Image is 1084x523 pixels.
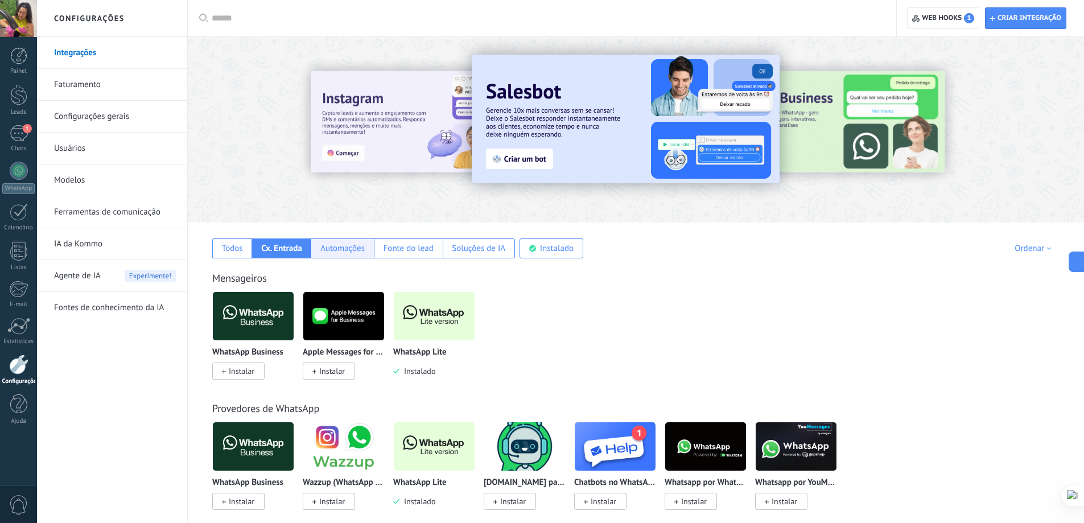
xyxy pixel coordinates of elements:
[399,366,435,376] span: Instalado
[907,7,979,29] button: Web hooks1
[998,14,1061,23] span: Criar integração
[472,55,780,183] img: Slide 2
[303,289,384,344] img: logo_main.png
[399,496,435,506] span: Instalado
[261,243,302,254] div: Cx. Entrada
[1015,243,1055,254] div: Ordenar
[2,301,35,308] div: E-mail
[393,291,484,393] div: WhatsApp Lite
[574,478,656,488] p: Chatbots no WhatsApp
[37,196,187,228] li: Ferramentas de comunicação
[23,124,32,133] span: 1
[2,183,35,194] div: WhatsApp
[393,348,447,357] p: WhatsApp Lite
[755,478,837,488] p: Whatsapp por YouMessages
[54,133,176,164] a: Usuários
[229,496,254,506] span: Instalar
[303,419,384,474] img: logo_main.png
[54,260,176,292] a: Agente de IAExperimente!
[2,418,35,425] div: Ajuda
[964,13,974,23] span: 1
[54,228,176,260] a: IA da Kommo
[212,291,303,393] div: WhatsApp Business
[125,270,176,282] span: Experimente!
[2,68,35,75] div: Painel
[212,478,283,488] p: WhatsApp Business
[985,7,1066,29] button: Criar integração
[319,366,345,376] span: Instalar
[54,164,176,196] a: Modelos
[665,419,746,474] img: logo_main.png
[229,366,254,376] span: Instalar
[303,478,385,488] p: Wazzup (WhatsApp & Instagram)
[591,496,616,506] span: Instalar
[37,101,187,133] li: Configurações gerais
[452,243,505,254] div: Soluções de IA
[2,264,35,271] div: Listas
[311,71,553,172] img: Slide 1
[484,419,565,474] img: logo_main.png
[303,291,393,393] div: Apple Messages for Business
[37,133,187,164] li: Usuários
[2,338,35,345] div: Estatísticas
[922,13,974,23] span: Web hooks
[394,419,475,474] img: logo_main.png
[320,243,365,254] div: Automações
[500,496,526,506] span: Instalar
[54,292,176,324] a: Fontes de conhecimento da IA
[2,224,35,232] div: Calendário
[212,348,283,357] p: WhatsApp Business
[702,71,945,172] img: Slide 3
[37,228,187,260] li: IA da Kommo
[37,292,187,323] li: Fontes de conhecimento da IA
[2,145,35,153] div: Chats
[303,348,385,357] p: Apple Messages for Business
[393,478,447,488] p: WhatsApp Lite
[575,419,656,474] img: logo_main.png
[37,260,187,292] li: Agente de IA
[54,37,176,69] a: Integrações
[213,419,294,474] img: logo_main.png
[54,260,101,292] span: Agente de IA
[37,37,187,69] li: Integrações
[212,402,319,415] a: Provedores de WhatsApp
[54,196,176,228] a: Ferramentas de comunicação
[772,496,797,506] span: Instalar
[681,496,707,506] span: Instalar
[213,289,294,344] img: logo_main.png
[2,378,35,385] div: Configurações
[484,478,566,488] p: [DOMAIN_NAME] para WhatsApp
[2,109,35,116] div: Leads
[384,243,434,254] div: Fonte do lead
[212,271,267,285] a: Mensageiros
[394,289,475,344] img: logo_main.png
[37,69,187,101] li: Faturamento
[37,164,187,196] li: Modelos
[222,243,243,254] div: Todos
[665,478,747,488] p: Whatsapp por Whatcrm e Telphin
[756,419,836,474] img: logo_main.png
[319,496,345,506] span: Instalar
[54,101,176,133] a: Configurações gerais
[54,69,176,101] a: Faturamento
[540,243,574,254] div: Instalado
